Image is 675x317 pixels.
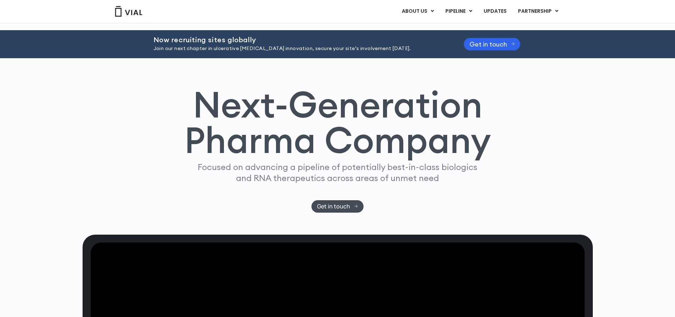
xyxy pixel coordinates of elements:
[195,162,480,184] p: Focused on advancing a pipeline of potentially best-in-class biologics and RNA therapeutics acros...
[469,42,507,47] span: Get in touch
[184,87,491,158] h1: Next-Generation Pharma Company
[512,5,564,17] a: PARTNERSHIPMenu Toggle
[396,5,439,17] a: ABOUT USMenu Toggle
[464,38,521,50] a: Get in touch
[478,5,512,17] a: UPDATES
[153,36,446,44] h2: Now recruiting sites globally
[440,5,478,17] a: PIPELINEMenu Toggle
[153,45,446,53] p: Join our next chapter in ulcerative [MEDICAL_DATA] innovation, secure your site’s involvement [DA...
[114,6,143,17] img: Vial Logo
[311,200,364,213] a: Get in touch
[317,204,350,209] span: Get in touch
